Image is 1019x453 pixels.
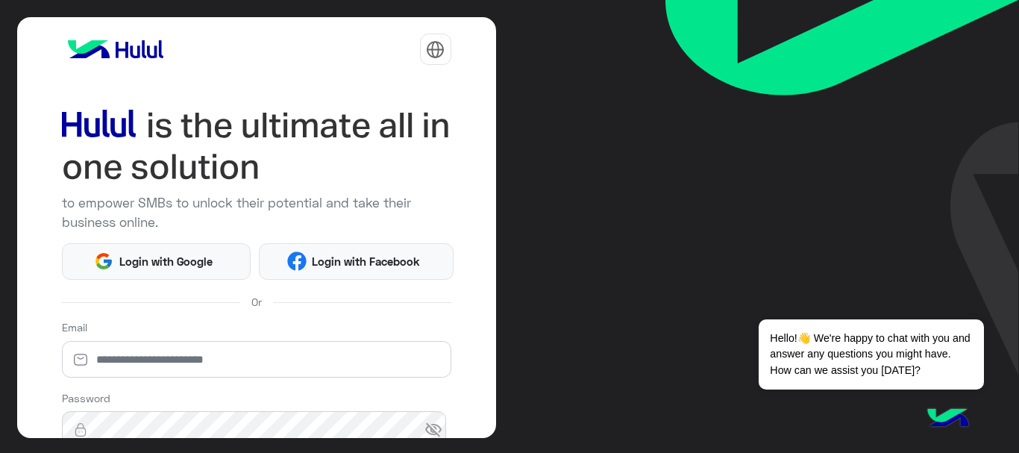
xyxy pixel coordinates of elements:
[259,243,454,280] button: Login with Facebook
[62,390,110,406] label: Password
[62,422,99,437] img: lock
[62,193,451,232] p: to empower SMBs to unlock their potential and take their business online.
[759,319,983,390] span: Hello!👋 We're happy to chat with you and answer any questions you might have. How can we assist y...
[307,253,426,270] span: Login with Facebook
[113,253,218,270] span: Login with Google
[62,352,99,367] img: email
[62,319,87,335] label: Email
[424,416,451,443] span: visibility_off
[62,34,169,64] img: logo
[922,393,974,446] img: hulul-logo.png
[62,243,251,280] button: Login with Google
[287,252,307,271] img: Facebook
[94,252,113,271] img: Google
[62,104,451,188] img: hululLoginTitle_EN.svg
[251,294,262,310] span: Or
[426,40,445,59] img: tab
